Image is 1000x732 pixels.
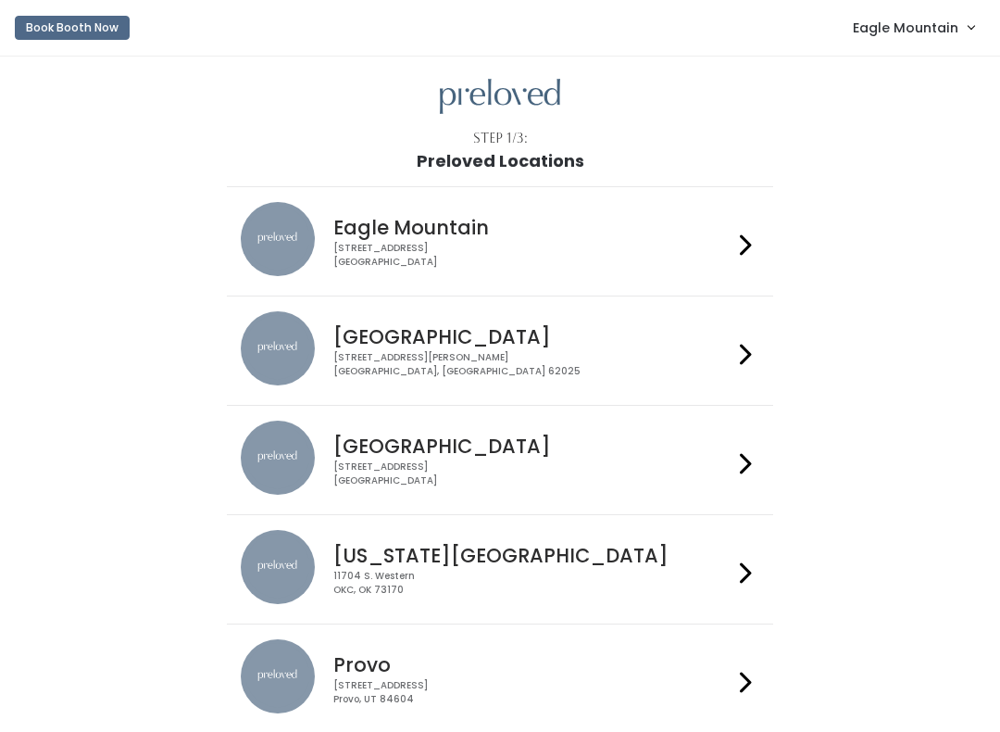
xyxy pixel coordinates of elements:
[241,421,758,499] a: preloved location [GEOGRAPHIC_DATA] [STREET_ADDRESS][GEOGRAPHIC_DATA]
[333,679,731,706] div: [STREET_ADDRESS] Provo, UT 84604
[333,461,731,487] div: [STREET_ADDRESS] [GEOGRAPHIC_DATA]
[241,639,315,713] img: preloved location
[241,530,758,609] a: preloved location [US_STATE][GEOGRAPHIC_DATA] 11704 S. WesternOKC, OK 73170
[241,311,758,390] a: preloved location [GEOGRAPHIC_DATA] [STREET_ADDRESS][PERSON_NAME][GEOGRAPHIC_DATA], [GEOGRAPHIC_D...
[15,7,130,48] a: Book Booth Now
[241,421,315,495] img: preloved location
[333,570,731,597] div: 11704 S. Western OKC, OK 73170
[333,217,731,238] h4: Eagle Mountain
[333,435,731,457] h4: [GEOGRAPHIC_DATA]
[440,79,560,115] img: preloved logo
[241,202,758,281] a: preloved location Eagle Mountain [STREET_ADDRESS][GEOGRAPHIC_DATA]
[333,242,731,269] div: [STREET_ADDRESS] [GEOGRAPHIC_DATA]
[241,639,758,718] a: preloved location Provo [STREET_ADDRESS]Provo, UT 84604
[241,311,315,385] img: preloved location
[333,326,731,347] h4: [GEOGRAPHIC_DATA]
[853,18,958,38] span: Eagle Mountain
[333,351,731,378] div: [STREET_ADDRESS][PERSON_NAME] [GEOGRAPHIC_DATA], [GEOGRAPHIC_DATA] 62025
[333,654,731,675] h4: Provo
[333,545,731,566] h4: [US_STATE][GEOGRAPHIC_DATA]
[473,129,528,148] div: Step 1/3:
[417,152,584,170] h1: Preloved Locations
[834,7,993,47] a: Eagle Mountain
[15,16,130,40] button: Book Booth Now
[241,202,315,276] img: preloved location
[241,530,315,604] img: preloved location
